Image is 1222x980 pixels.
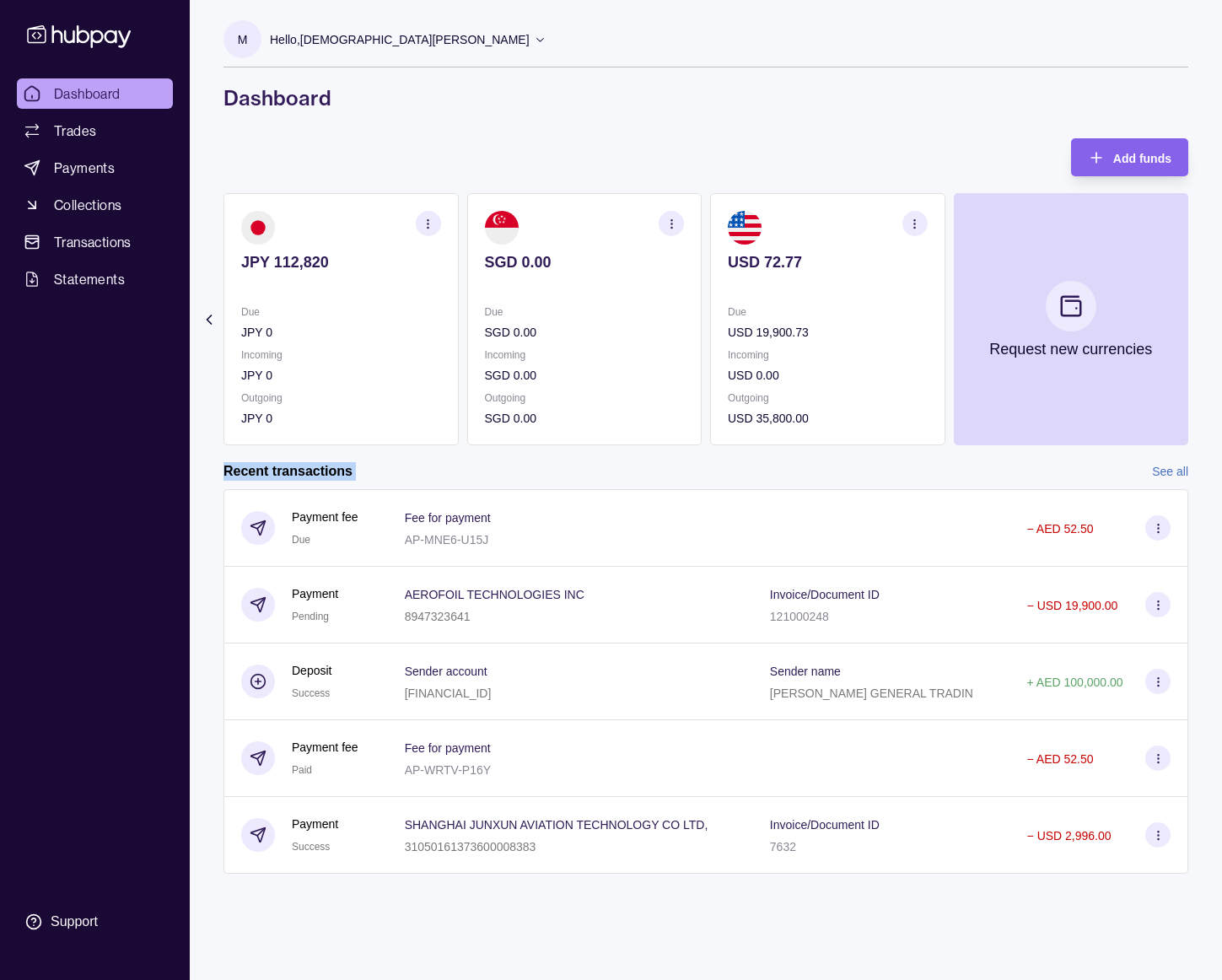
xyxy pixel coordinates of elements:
button: Add funds [1071,138,1188,176]
p: USD 35,800.00 [728,409,928,428]
p: Payment fee [292,508,358,526]
p: SGD 0.00 [485,323,685,342]
span: Transactions [54,232,132,252]
span: Add funds [1113,152,1171,165]
p: M [238,30,248,49]
a: Support [17,904,173,940]
p: Payment [292,584,338,603]
span: Statements [54,269,125,289]
p: SGD 0.00 [485,366,685,385]
span: Due [292,534,310,546]
p: Payment [292,815,338,833]
a: Trades [17,116,173,146]
p: USD 0.00 [728,366,928,385]
span: Paid [292,764,312,776]
p: Incoming [485,346,685,364]
p: Invoice/Document ID [770,818,880,832]
p: [FINANCIAL_ID] [405,687,492,700]
span: Trades [54,121,96,141]
p: SGD 0.00 [485,409,685,428]
h1: Dashboard [223,84,1188,111]
p: 8947323641 [405,610,471,623]
button: Request new currencies [954,193,1189,445]
span: Collections [54,195,121,215]
img: sg [485,211,519,245]
a: Transactions [17,227,173,257]
p: 7632 [770,840,796,853]
p: Incoming [241,346,441,364]
p: + AED 100,000.00 [1027,676,1123,689]
p: JPY 0 [241,366,441,385]
a: Dashboard [17,78,173,109]
p: JPY 0 [241,323,441,342]
p: SGD 0.00 [485,253,685,272]
p: USD 19,900.73 [728,323,928,342]
p: 31050161373600008383 [405,840,536,853]
p: − AED 52.50 [1027,522,1094,536]
img: jp [241,211,275,245]
a: See all [1152,462,1188,481]
p: Sender account [405,665,487,678]
p: Invoice/Document ID [770,588,880,601]
span: Payments [54,158,115,178]
span: Pending [292,611,329,622]
span: Dashboard [54,83,121,104]
p: Fee for payment [405,741,491,755]
p: SHANGHAI JUNXUN AVIATION TECHNOLOGY CO LTD, [405,818,708,832]
p: Outgoing [728,389,928,407]
p: Due [241,303,441,321]
p: Outgoing [241,389,441,407]
p: − USD 2,996.00 [1027,829,1112,843]
p: AP-WRTV-P16Y [405,763,491,777]
p: JPY 0 [241,409,441,428]
a: Collections [17,190,173,220]
p: Due [728,303,928,321]
p: Request new currencies [989,340,1152,358]
p: − AED 52.50 [1027,752,1094,766]
p: JPY 112,820 [241,253,441,272]
p: [PERSON_NAME] GENERAL TRADIN [770,687,973,700]
span: Success [292,687,330,699]
p: AP-MNE6-U15J [405,533,489,547]
p: Due [485,303,685,321]
a: Payments [17,153,173,183]
img: us [728,211,762,245]
p: USD 72.77 [728,253,928,272]
div: Support [51,913,98,931]
p: Incoming [728,346,928,364]
p: 121000248 [770,610,829,623]
h2: Recent transactions [223,462,353,481]
a: Statements [17,264,173,294]
p: Sender name [770,665,841,678]
p: − USD 19,900.00 [1027,599,1118,612]
span: Success [292,841,330,853]
p: Hello, [DEMOGRAPHIC_DATA][PERSON_NAME] [270,30,530,49]
p: AEROFOIL TECHNOLOGIES INC [405,588,584,601]
p: Payment fee [292,738,358,757]
p: Outgoing [485,389,685,407]
p: Fee for payment [405,511,491,525]
p: Deposit [292,661,331,680]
